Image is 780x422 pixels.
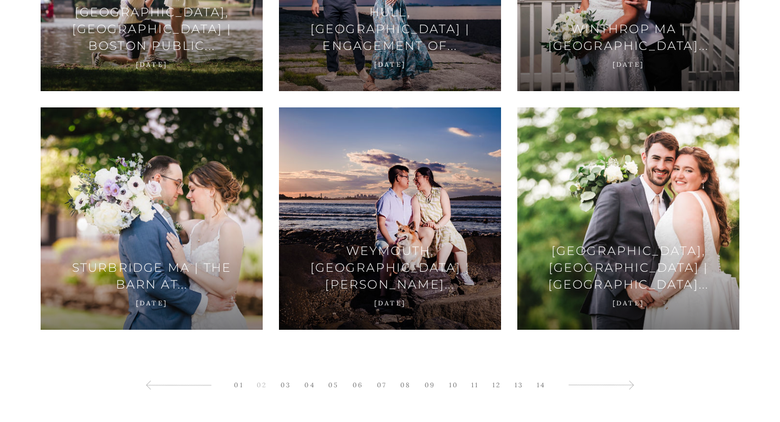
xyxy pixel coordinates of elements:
[62,60,241,69] p: [DATE]
[539,60,718,69] p: [DATE]
[299,378,320,392] a: 04
[62,298,241,308] p: [DATE]
[419,378,441,392] a: 09
[531,378,551,392] a: 14
[487,378,506,392] a: 12
[41,107,263,330] a: Sturbridge MA | The barn at... [DATE]
[347,378,369,392] a: 06
[509,378,529,392] a: 13
[62,259,241,293] h3: Sturbridge MA | The barn at...
[395,378,417,392] a: 08
[466,378,484,392] a: 11
[372,378,393,392] a: 07
[517,107,739,330] a: [GEOGRAPHIC_DATA], [GEOGRAPHIC_DATA] | [GEOGRAPHIC_DATA]... [DATE]
[229,378,249,392] a: 01
[301,4,479,55] h3: Hull, [GEOGRAPHIC_DATA] | Engagement of...
[251,378,272,392] a: 02
[279,107,501,330] a: Weymouth, [GEOGRAPHIC_DATA] | [PERSON_NAME]... [DATE]
[62,4,241,55] h3: [GEOGRAPHIC_DATA], [GEOGRAPHIC_DATA] | Boston Public...
[275,378,297,392] a: 03
[444,378,464,392] a: 10
[323,378,344,392] a: 05
[301,298,479,308] p: [DATE]
[539,298,718,308] p: [DATE]
[539,242,718,293] h3: [GEOGRAPHIC_DATA], [GEOGRAPHIC_DATA] | [GEOGRAPHIC_DATA]...
[539,21,718,54] h3: Winthrop MA | [GEOGRAPHIC_DATA]...
[301,242,479,293] h3: Weymouth, [GEOGRAPHIC_DATA] | [PERSON_NAME]...
[301,60,479,69] p: [DATE]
